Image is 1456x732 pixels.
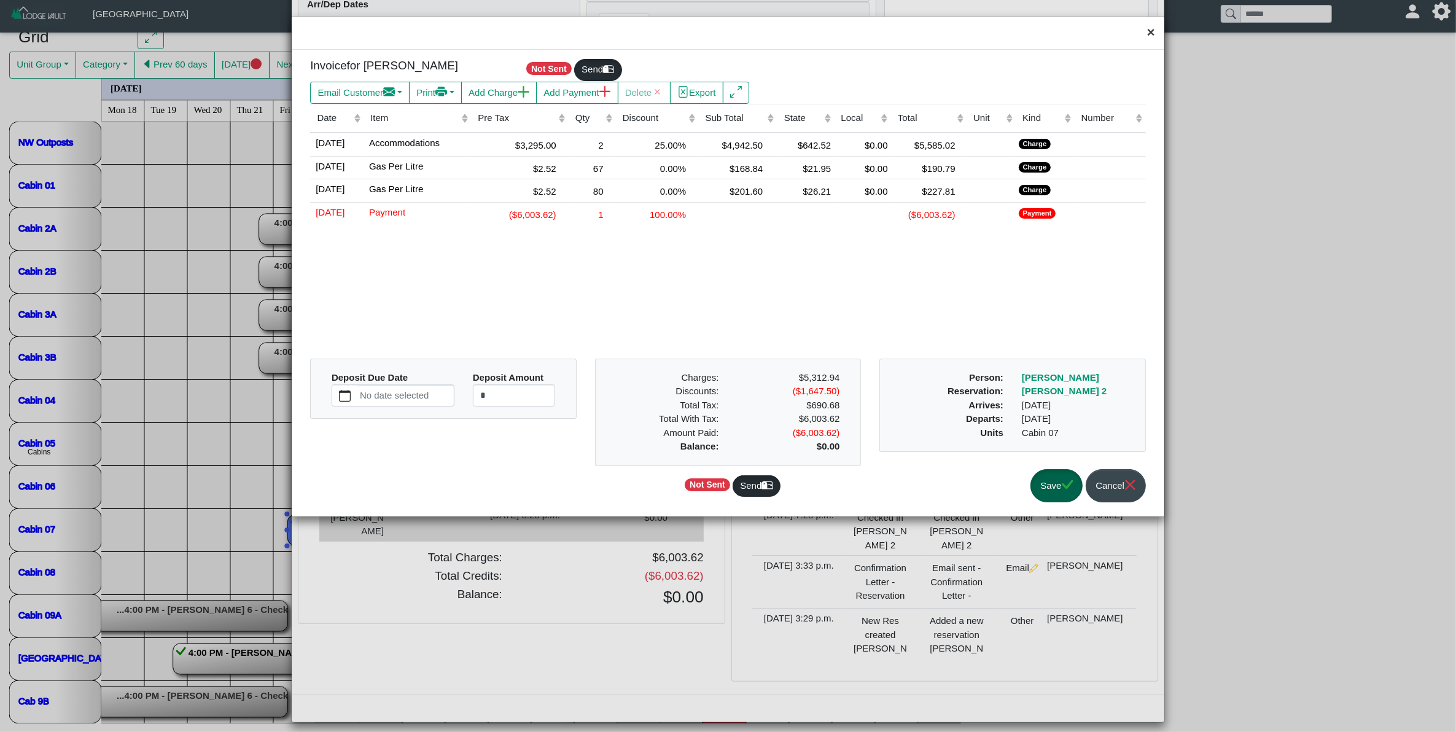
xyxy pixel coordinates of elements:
[841,111,878,125] div: Local
[733,475,781,497] button: Sendmailbox2
[730,86,742,98] svg: arrows angle expand
[701,136,763,153] div: $4,942.50
[474,206,565,222] div: ($6,003.62)
[1124,479,1136,491] svg: x
[607,384,728,399] div: Discounts:
[781,182,831,199] div: $26.21
[619,160,696,176] div: 0.00%
[607,371,728,385] div: Charges:
[603,63,615,75] svg: mailbox2
[619,206,696,222] div: 100.00%
[837,136,887,153] div: $0.00
[474,182,565,199] div: $2.52
[728,384,849,399] div: ($1,647.50)
[728,412,849,426] div: $6,003.62
[1022,111,1061,125] div: Kind
[685,478,731,491] span: Not Sent
[968,400,1003,410] b: Arrives:
[367,181,423,194] span: Gas Per Litre
[619,136,696,153] div: 25.00%
[1030,469,1083,503] button: Savecheck
[474,160,565,176] div: $2.52
[1013,399,1143,413] div: [DATE]
[317,111,351,125] div: Date
[474,136,565,153] div: $3,295.00
[383,86,395,98] svg: envelope fill
[618,82,671,104] button: Deletex
[981,427,1004,438] b: Units
[1086,469,1145,503] button: Cancelx
[574,59,622,81] button: Sendmailbox2
[435,86,447,98] svg: printer fill
[784,111,821,125] div: State
[1062,479,1073,491] svg: check
[670,82,723,104] button: file excelExport
[357,385,454,406] label: No date selected
[518,86,529,98] svg: plus lg
[607,426,728,440] div: Amount Paid:
[680,441,719,451] b: Balance:
[837,160,887,176] div: $0.00
[572,136,613,153] div: 2
[677,86,689,98] svg: file excel
[526,62,572,75] span: Not Sent
[969,372,1003,383] b: Person:
[1013,412,1143,426] div: [DATE]
[898,111,954,125] div: Total
[339,390,351,402] svg: calendar
[894,136,956,153] div: $5,585.02
[1138,17,1164,49] button: Close
[599,86,611,98] svg: plus lg
[701,160,763,176] div: $168.84
[313,181,345,194] span: [DATE]
[799,372,840,383] span: $5,312.94
[966,413,1003,424] b: Departs:
[738,399,840,413] div: $690.68
[1013,426,1143,440] div: Cabin 07
[370,111,458,125] div: Item
[409,82,462,104] button: Printprinter fill
[781,160,831,176] div: $21.95
[473,372,543,383] b: Deposit Amount
[817,441,840,451] b: $0.00
[367,135,440,148] span: Accommodations
[619,182,696,199] div: 0.00%
[572,182,613,199] div: 80
[706,111,765,125] div: Sub Total
[575,111,603,125] div: Qty
[894,160,956,176] div: $190.79
[894,206,956,222] div: ($6,003.62)
[478,111,555,125] div: Pre Tax
[367,158,423,171] span: Gas Per Litre
[1081,111,1133,125] div: Number
[607,399,728,413] div: Total Tax:
[332,385,357,406] button: calendar
[723,82,749,104] button: arrows angle expand
[728,426,849,440] div: ($6,003.62)
[1022,386,1107,396] a: [PERSON_NAME] 2
[313,204,345,217] span: [DATE]
[781,136,831,153] div: $642.52
[536,82,618,104] button: Add Paymentplus lg
[701,182,763,199] div: $201.60
[347,59,458,72] span: for [PERSON_NAME]
[367,204,405,217] span: Payment
[973,111,1003,125] div: Unit
[461,82,537,104] button: Add Chargeplus lg
[894,182,956,199] div: $227.81
[572,206,613,222] div: 1
[310,82,410,104] button: Email Customerenvelope fill
[948,386,1003,396] b: Reservation:
[313,135,345,148] span: [DATE]
[837,182,887,199] div: $0.00
[572,160,613,176] div: 67
[607,412,728,426] div: Total With Tax:
[313,158,345,171] span: [DATE]
[761,479,773,491] svg: mailbox2
[623,111,685,125] div: Discount
[1022,372,1099,383] a: [PERSON_NAME]
[332,372,408,383] b: Deposit Due Date
[310,59,505,73] h5: Invoice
